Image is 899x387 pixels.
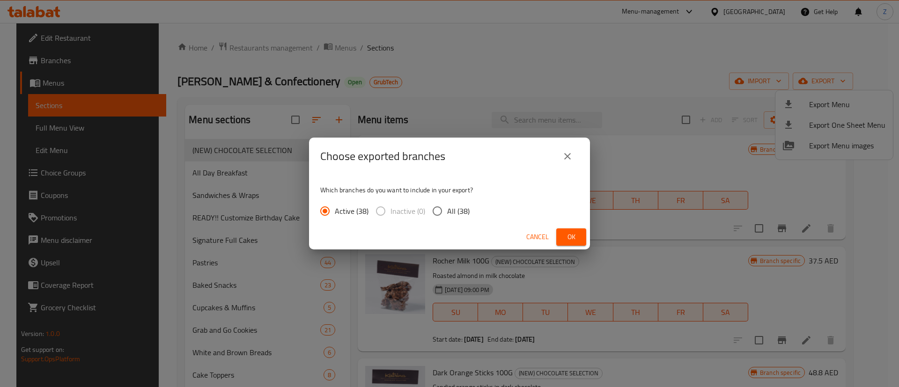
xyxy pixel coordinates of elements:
[447,205,470,217] span: All (38)
[556,228,586,246] button: Ok
[523,228,553,246] button: Cancel
[391,205,425,217] span: Inactive (0)
[526,231,549,243] span: Cancel
[564,231,579,243] span: Ok
[320,185,579,195] p: Which branches do you want to include in your export?
[335,205,368,217] span: Active (38)
[556,145,579,168] button: close
[320,149,445,164] h2: Choose exported branches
